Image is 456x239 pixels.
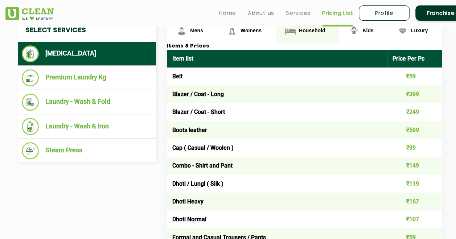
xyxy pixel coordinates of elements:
[22,94,152,111] li: Laundry - Wash & Fold
[5,7,54,20] img: UClean Laundry and Dry Cleaning
[286,9,311,17] a: Services
[387,103,442,121] td: ₹249
[22,118,39,135] img: Laundry - Wash & Iron
[387,157,442,174] td: ₹149
[387,85,442,103] td: ₹399
[167,50,387,67] th: Item list
[167,103,387,121] td: Blazer / Coat - Short
[22,45,39,62] img: Dry Cleaning
[387,67,442,85] td: ₹59
[411,28,428,33] span: Luxury
[167,174,387,192] td: Dhoti / Lungi ( Silk )
[387,193,442,210] td: ₹167
[387,121,442,139] td: ₹599
[167,210,387,228] td: Dhoti Normal
[299,28,325,33] span: Household
[241,28,262,33] span: Womens
[22,94,39,111] img: Laundry - Wash & Fold
[167,85,387,103] td: Blazer / Coat - Long
[248,9,274,17] a: About us
[167,139,387,157] td: Cap ( Casual / Woolen )
[348,25,360,37] img: Kids
[167,67,387,85] td: Belt
[22,142,152,159] li: Steam Press
[18,19,156,42] h4: Select Services
[219,9,236,17] a: Home
[167,157,387,174] td: Combo - Shirt and Pant
[22,142,39,159] img: Steam Press
[322,9,353,17] a: Pricing List
[387,50,442,67] th: Price Per Pc
[22,69,152,86] li: Premium Laundry Kg
[387,210,442,228] td: ₹107
[167,121,387,139] td: Boots leather
[284,25,297,37] img: Household
[167,43,442,50] h3: Items & Prices
[22,45,152,62] li: [MEDICAL_DATA]
[22,69,39,86] img: Premium Laundry Kg
[226,25,238,37] img: Womens
[396,25,409,37] img: Luxury
[362,28,373,33] span: Kids
[387,174,442,192] td: ₹119
[167,193,387,210] td: Dhoti Heavy
[190,28,203,33] span: Mens
[387,139,442,157] td: ₹99
[22,118,152,135] li: Laundry - Wash & Iron
[175,25,188,37] img: Mens
[359,5,410,21] a: Profile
